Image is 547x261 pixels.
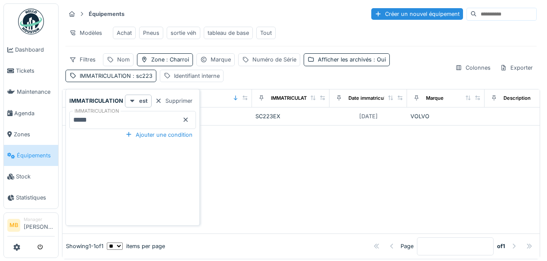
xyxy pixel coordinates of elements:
[85,10,128,18] strong: Équipements
[255,112,326,120] div: SC223EX
[107,242,165,250] div: items per page
[131,73,152,79] span: : sc223
[451,61,494,74] div: Colonnes
[174,72,220,80] div: Identifiant interne
[69,97,123,105] strong: IMMATRICULATION
[14,130,55,138] span: Zones
[73,107,121,115] label: IMMATRICULATION
[371,8,463,20] div: Créer un nouvel équipement
[7,219,20,232] li: MB
[14,109,55,117] span: Agenda
[66,242,103,250] div: Showing 1 - 1 of 1
[171,29,196,37] div: sortie véh
[122,129,196,141] div: Ajouter une condition
[24,216,55,235] li: [PERSON_NAME]
[165,56,189,63] span: : Charroi
[318,55,386,64] div: Afficher les archivés
[208,29,249,37] div: tableau de base
[372,56,386,63] span: : Oui
[18,9,44,34] img: Badge_color-CXgf-gQk.svg
[348,95,411,102] div: Date immatriculation (1ere)
[359,112,378,120] div: [DATE]
[271,95,316,102] div: IMMATRICULATION
[117,29,132,37] div: Achat
[143,29,159,37] div: Pneus
[497,242,505,250] strong: of 1
[80,72,152,80] div: IMMATRICULATION
[17,88,55,96] span: Maintenance
[410,112,481,120] div: VOLVO
[15,46,55,54] span: Dashboard
[16,193,55,202] span: Statistiques
[117,55,130,64] div: Nom
[151,55,189,64] div: Zone
[24,216,55,223] div: Manager
[65,27,106,39] div: Modèles
[503,95,531,102] div: Description
[16,67,55,75] span: Tickets
[401,242,413,250] div: Page
[17,151,55,160] span: Équipements
[426,95,444,102] div: Marque
[139,97,148,105] strong: est
[211,55,231,64] div: Marque
[260,29,272,37] div: Tout
[152,95,196,107] div: Supprimer
[252,55,296,64] div: Numéro de Série
[496,61,537,74] div: Exporter
[16,172,55,181] span: Stock
[65,53,99,66] div: Filtres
